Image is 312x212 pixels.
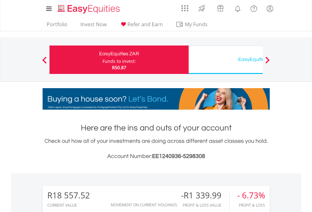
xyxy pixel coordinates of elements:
img: vouchers-v2.svg [215,3,226,13]
div: R18 557.52 [47,191,90,200]
button: Next [261,60,274,66]
a: Invest Now [78,21,109,31]
div: -R1 339.99 [181,191,229,200]
a: FAQ's and Support [246,2,262,14]
div: Profit & Loss [237,203,265,207]
a: My Profile [262,2,278,15]
span: Refer and Earn [127,21,163,28]
a: Home page [55,2,122,14]
span: My Funds [176,20,217,28]
img: grid-menu-icon.svg [181,5,188,12]
a: AppsGrid [177,2,192,12]
img: EasyMortage Promotion Banner [43,88,270,110]
span: R50.87 [112,64,126,70]
div: CURRENT VALUE [47,203,90,207]
div: EasyEquities ZAR [53,49,185,58]
a: Notifications [230,2,246,14]
a: Refer and Earn [117,21,165,31]
div: - 6.73% [237,191,265,200]
img: EasyEquities_Logo.png [56,4,122,14]
div: Profit & Loss Value [181,203,229,207]
a: Vouchers [211,2,230,13]
h1: Here are the ins and outs of your account [43,122,270,134]
div: Movement on Current Holdings: [111,203,178,207]
div: Funds to invest: [103,58,136,64]
span: EE1240936-5298308 [152,153,205,159]
h3: Account Number: [43,152,270,161]
img: thrive-v2.svg [197,3,207,13]
div: Check out how all of your investments are doing across different asset classes you hold. [43,137,270,161]
button: Previous [38,60,51,66]
a: Portfolio [44,21,70,31]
